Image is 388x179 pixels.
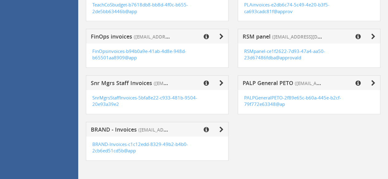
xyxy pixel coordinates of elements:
span: BRAND - Invoices [91,126,137,133]
span: ([EMAIL_ADDRESS][DOMAIN_NAME]) [295,79,375,87]
span: ([EMAIL_ADDRESS][DOMAIN_NAME]) [138,126,218,133]
a: SnrMgrsStaffInvoices-5bfa8e22-c933-481b-9504-20e93a39e2 [92,95,197,107]
span: FinOps invoices [91,33,132,40]
span: ([EMAIL_ADDRESS][DOMAIN_NAME]) [272,33,352,40]
a: FinOpsinvoices-b94b0a9e-41ab-4d8e-948d-b65501aa8909@app [92,48,186,61]
span: Snr Mgrs Staff Invoices [91,79,152,87]
a: PLAinvoices-e2db6c74-5c49-4e20-b3f5-ca693cadc81f@approv [244,2,329,14]
a: BRAND-Invoices-c1c12edd-8329-49b2-b4b0-2cb6ed51cd5b@app [92,141,188,154]
span: PALP General PETO [243,79,293,87]
span: ([EMAIL_ADDRESS][DOMAIN_NAME]) [154,79,234,87]
span: ([EMAIL_ADDRESS][DOMAIN_NAME]) [134,33,214,40]
a: TeachCoSbudget-b7618db8-bb8d-4f0c-b655-2de5bb63446b@app [92,2,188,14]
a: RSMpanel-ce1f2622-7d93-47a4-aa50-23d67486fdba@approvald [244,48,325,61]
span: RSM panel [243,33,271,40]
a: PALPGeneralPETO-2f89e65c-b60a-445e-b2cf-79f772e63348@ap [244,95,341,107]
